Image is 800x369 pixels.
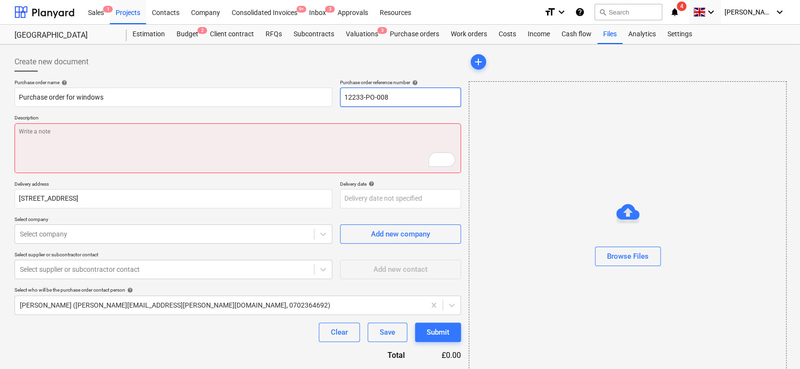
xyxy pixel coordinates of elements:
[725,8,773,16] span: [PERSON_NAME]
[103,6,113,13] span: 1
[319,323,360,342] button: Clear
[752,323,800,369] iframe: Chat Widget
[368,323,407,342] button: Save
[445,25,493,44] a: Work orders
[415,323,461,342] button: Submit
[15,88,332,107] input: Document name
[340,25,384,44] a: Valuations3
[556,6,567,18] i: keyboard_arrow_down
[371,228,430,240] div: Add new company
[288,25,340,44] a: Subcontracts
[171,25,204,44] div: Budget
[260,25,288,44] a: RFQs
[340,224,461,244] button: Add new company
[556,25,597,44] a: Cash flow
[420,350,461,361] div: £0.00
[340,189,461,208] input: Delivery date not specified
[335,350,420,361] div: Total
[594,4,662,20] button: Search
[662,25,698,44] a: Settings
[125,287,133,293] span: help
[15,287,461,293] div: Select who will be the purchase order contact person
[15,189,332,208] input: Delivery address
[599,8,607,16] span: search
[197,27,207,34] span: 2
[410,80,418,86] span: help
[622,25,662,44] a: Analytics
[340,25,384,44] div: Valuations
[367,181,374,187] span: help
[340,88,461,107] input: Reference number
[595,247,661,266] button: Browse Files
[15,79,332,86] div: Purchase order name
[15,30,115,41] div: [GEOGRAPHIC_DATA]
[670,6,680,18] i: notifications
[204,25,260,44] a: Client contract
[15,123,461,173] textarea: To enrich screen reader interactions, please activate Accessibility in Grammarly extension settings
[15,115,461,123] p: Description
[774,6,785,18] i: keyboard_arrow_down
[522,25,556,44] a: Income
[705,6,717,18] i: keyboard_arrow_down
[15,216,332,224] p: Select company
[377,27,387,34] span: 3
[575,6,585,18] i: Knowledge base
[427,326,449,339] div: Submit
[607,250,649,263] div: Browse Files
[127,25,171,44] a: Estimation
[59,80,67,86] span: help
[493,25,522,44] a: Costs
[473,56,484,68] span: add
[171,25,204,44] a: Budget2
[296,6,306,13] span: 9+
[380,326,395,339] div: Save
[544,6,556,18] i: format_size
[325,6,335,13] span: 3
[15,56,89,68] span: Create new document
[597,25,622,44] a: Files
[340,79,461,86] div: Purchase order reference number
[15,181,332,189] p: Delivery address
[331,326,348,339] div: Clear
[677,1,686,11] span: 4
[384,25,445,44] a: Purchase orders
[15,251,332,260] p: Select supplier or subcontractor contact
[340,181,461,187] div: Delivery date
